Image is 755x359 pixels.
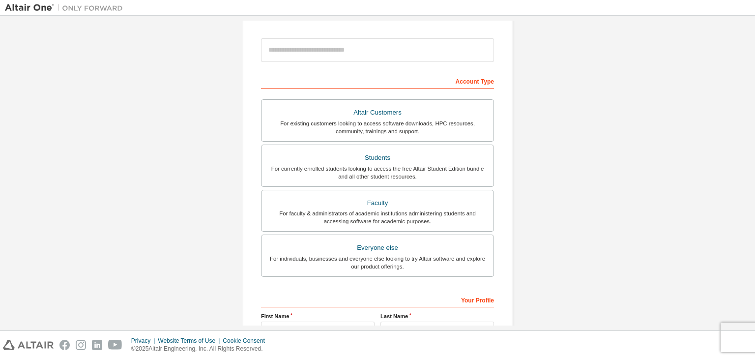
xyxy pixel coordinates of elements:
[267,151,488,165] div: Students
[267,120,488,135] div: For existing customers looking to access software downloads, HPC resources, community, trainings ...
[92,340,102,350] img: linkedin.svg
[380,312,494,320] label: Last Name
[267,165,488,180] div: For currently enrolled students looking to access the free Altair Student Edition bundle and all ...
[5,3,128,13] img: Altair One
[131,337,158,345] div: Privacy
[108,340,122,350] img: youtube.svg
[267,196,488,210] div: Faculty
[267,255,488,270] div: For individuals, businesses and everyone else looking to try Altair software and explore our prod...
[267,209,488,225] div: For faculty & administrators of academic institutions administering students and accessing softwa...
[59,340,70,350] img: facebook.svg
[131,345,271,353] p: © 2025 Altair Engineering, Inc. All Rights Reserved.
[267,241,488,255] div: Everyone else
[223,337,270,345] div: Cookie Consent
[261,312,375,320] label: First Name
[261,292,494,307] div: Your Profile
[158,337,223,345] div: Website Terms of Use
[3,340,54,350] img: altair_logo.svg
[76,340,86,350] img: instagram.svg
[267,106,488,120] div: Altair Customers
[261,73,494,89] div: Account Type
